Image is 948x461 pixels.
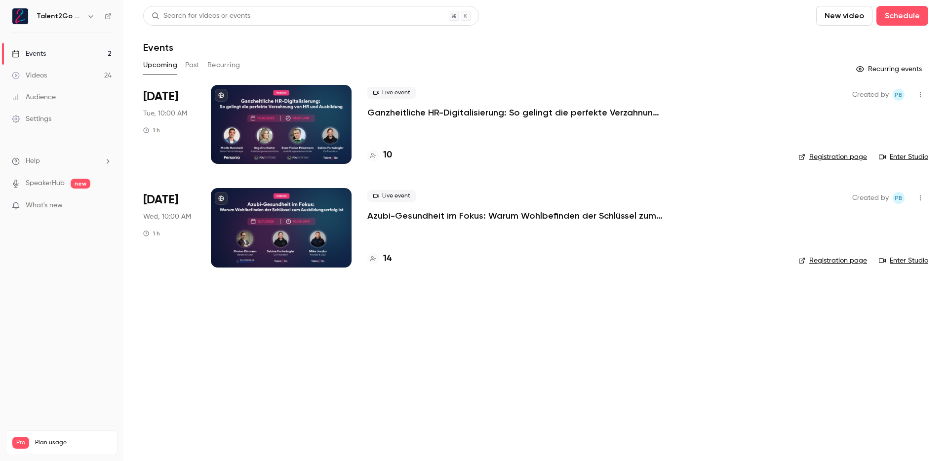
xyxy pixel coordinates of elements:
[37,11,83,21] h6: Talent2Go GmbH
[143,85,195,164] div: Oct 14 Tue, 10:00 AM (Europe/Berlin)
[12,92,56,102] div: Audience
[26,178,65,189] a: SpeakerHub
[143,212,191,222] span: Wed, 10:00 AM
[12,156,112,166] li: help-dropdown-opener
[12,49,46,59] div: Events
[383,149,392,162] h4: 10
[143,188,195,267] div: Nov 12 Wed, 10:00 AM (Europe/Berlin)
[12,437,29,449] span: Pro
[26,200,63,211] span: What's new
[367,149,392,162] a: 10
[207,57,240,73] button: Recurring
[367,252,392,266] a: 14
[143,230,160,237] div: 1 h
[876,6,928,26] button: Schedule
[879,152,928,162] a: Enter Studio
[852,192,889,204] span: Created by
[879,256,928,266] a: Enter Studio
[12,8,28,24] img: Talent2Go GmbH
[26,156,40,166] span: Help
[143,89,178,105] span: [DATE]
[152,11,250,21] div: Search for videos or events
[798,152,867,162] a: Registration page
[798,256,867,266] a: Registration page
[367,190,416,202] span: Live event
[143,192,178,208] span: [DATE]
[143,126,160,134] div: 1 h
[367,87,416,99] span: Live event
[143,57,177,73] button: Upcoming
[367,107,664,118] a: Ganzheitliche HR-Digitalisierung: So gelingt die perfekte Verzahnung von HR und Ausbildung mit Pe...
[816,6,872,26] button: New video
[383,252,392,266] h4: 14
[143,41,173,53] h1: Events
[852,89,889,101] span: Created by
[35,439,111,447] span: Plan usage
[12,71,47,80] div: Videos
[852,61,928,77] button: Recurring events
[185,57,199,73] button: Past
[12,114,51,124] div: Settings
[893,192,905,204] span: Pascal Blot
[367,210,664,222] a: Azubi-Gesundheit im Fokus: Warum Wohlbefinden der Schlüssel zum Ausbildungserfolg ist 💚
[893,89,905,101] span: Pascal Blot
[143,109,187,118] span: Tue, 10:00 AM
[895,192,903,204] span: PB
[895,89,903,101] span: PB
[71,179,90,189] span: new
